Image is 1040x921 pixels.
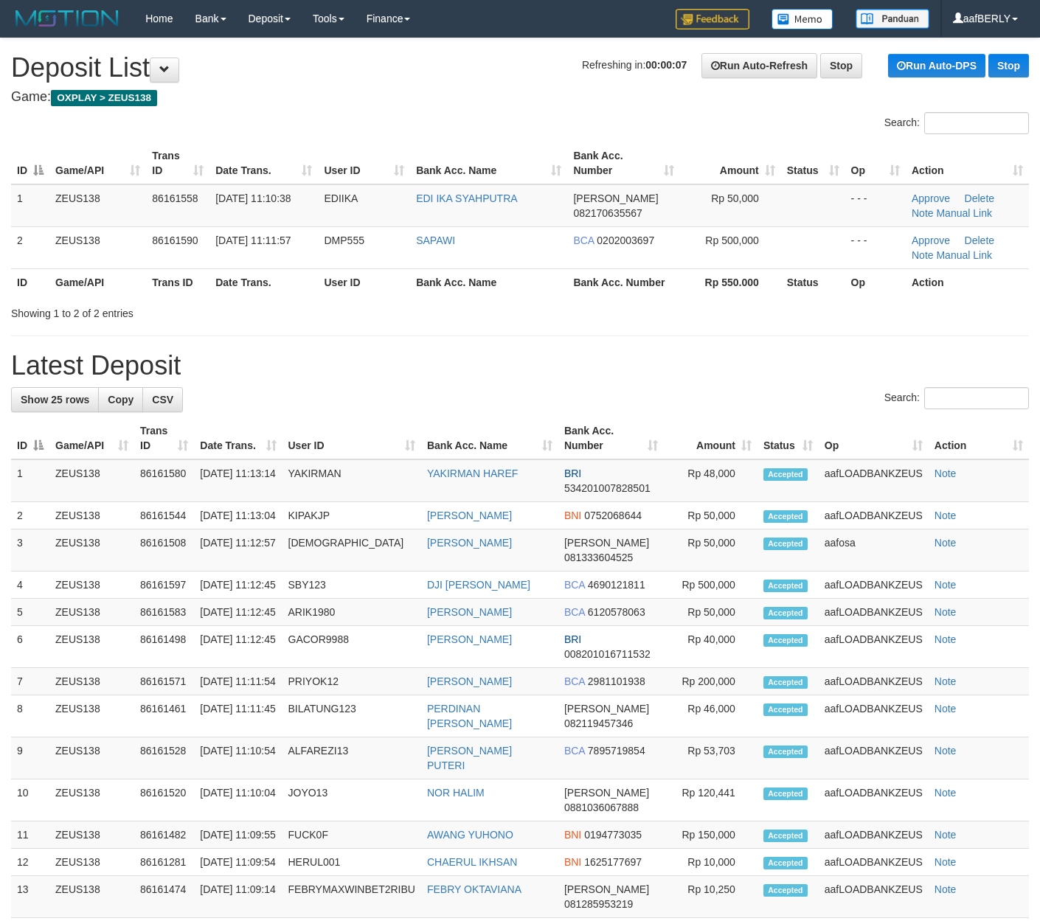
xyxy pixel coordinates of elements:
[564,510,581,521] span: BNI
[11,300,423,321] div: Showing 1 to 2 of 2 entries
[11,226,49,268] td: 2
[935,883,957,895] a: Note
[564,829,581,841] span: BNI
[763,857,808,869] span: Accepted
[134,599,194,626] td: 86161583
[427,856,517,868] a: CHAERUL IKHSAN
[763,788,808,800] span: Accepted
[573,234,594,246] span: BCA
[11,737,49,779] td: 9
[49,529,134,571] td: ZEUS138
[645,59,687,71] strong: 00:00:07
[11,90,1029,105] h4: Game:
[929,417,1029,459] th: Action: activate to sort column ascending
[427,606,512,618] a: [PERSON_NAME]
[705,234,758,246] span: Rp 500,000
[564,745,585,757] span: BCA
[427,883,521,895] a: FEBRY OKTAVIANA
[935,703,957,715] a: Note
[11,53,1029,83] h1: Deposit List
[701,53,817,78] a: Run Auto-Refresh
[152,394,173,406] span: CSV
[772,9,833,29] img: Button%20Memo.svg
[763,607,808,619] span: Accepted
[819,668,929,695] td: aafLOADBANKZEUS
[11,668,49,695] td: 7
[845,268,906,296] th: Op
[282,626,421,668] td: GACOR9988
[98,387,143,412] a: Copy
[781,142,845,184] th: Status: activate to sort column ascending
[564,802,639,813] span: Copy 0881036067888 to clipboard
[819,626,929,668] td: aafLOADBANKZEUS
[936,249,992,261] a: Manual Link
[564,856,581,868] span: BNI
[282,876,421,918] td: FEBRYMAXWINBET2RIBU
[282,599,421,626] td: ARIK1980
[194,502,282,529] td: [DATE] 11:13:04
[194,417,282,459] th: Date Trans.: activate to sort column ascending
[845,142,906,184] th: Op: activate to sort column ascending
[935,579,957,591] a: Note
[567,142,679,184] th: Bank Acc. Number: activate to sort column ascending
[427,703,512,729] a: PERDINAN [PERSON_NAME]
[819,571,929,599] td: aafLOADBANKZEUS
[49,849,134,876] td: ZEUS138
[912,207,934,219] a: Note
[819,821,929,849] td: aafLOADBANKZEUS
[564,552,633,563] span: Copy 081333604525 to clipboard
[194,571,282,599] td: [DATE] 11:12:45
[564,579,585,591] span: BCA
[49,821,134,849] td: ZEUS138
[564,648,651,660] span: Copy 008201016711532 to clipboard
[134,876,194,918] td: 86161474
[49,459,134,502] td: ZEUS138
[282,459,421,502] td: YAKIRMAN
[134,459,194,502] td: 86161580
[965,234,994,246] a: Delete
[215,234,291,246] span: [DATE] 11:11:57
[11,626,49,668] td: 6
[664,821,758,849] td: Rp 150,000
[194,821,282,849] td: [DATE] 11:09:55
[49,876,134,918] td: ZEUS138
[763,510,808,523] span: Accepted
[209,142,318,184] th: Date Trans.: activate to sort column ascending
[935,468,957,479] a: Note
[564,606,585,618] span: BCA
[11,529,49,571] td: 3
[11,459,49,502] td: 1
[935,510,957,521] a: Note
[146,268,209,296] th: Trans ID
[108,394,134,406] span: Copy
[819,779,929,821] td: aafLOADBANKZEUS
[763,746,808,758] span: Accepted
[427,745,512,771] a: [PERSON_NAME] PUTERI
[427,633,512,645] a: [PERSON_NAME]
[588,606,645,618] span: Copy 6120578063 to clipboard
[584,856,642,868] span: Copy 1625177697 to clipboard
[49,417,134,459] th: Game/API: activate to sort column ascending
[664,695,758,737] td: Rp 46,000
[421,417,558,459] th: Bank Acc. Name: activate to sort column ascending
[11,779,49,821] td: 10
[988,54,1029,77] a: Stop
[664,849,758,876] td: Rp 10,000
[564,482,651,494] span: Copy 534201007828501 to clipboard
[845,184,906,227] td: - - -
[21,394,89,406] span: Show 25 rows
[680,142,781,184] th: Amount: activate to sort column ascending
[282,668,421,695] td: PRIYOK12
[49,695,134,737] td: ZEUS138
[564,883,649,895] span: [PERSON_NAME]
[427,579,530,591] a: DJI [PERSON_NAME]
[781,268,845,296] th: Status
[588,579,645,591] span: Copy 4690121811 to clipboard
[134,626,194,668] td: 86161498
[194,695,282,737] td: [DATE] 11:11:45
[820,53,862,78] a: Stop
[763,676,808,689] span: Accepted
[906,142,1029,184] th: Action: activate to sort column ascending
[935,745,957,757] a: Note
[763,580,808,592] span: Accepted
